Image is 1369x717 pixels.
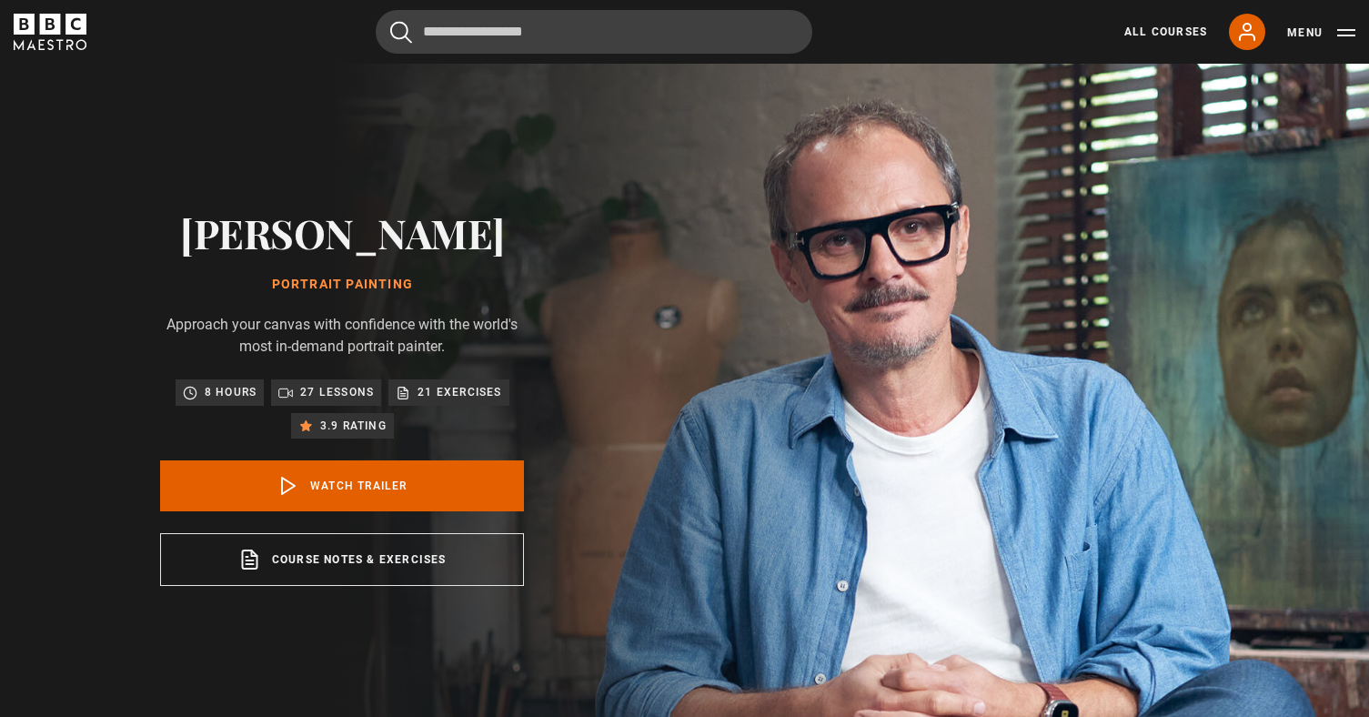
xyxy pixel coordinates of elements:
[160,209,524,256] h2: [PERSON_NAME]
[160,278,524,292] h1: Portrait Painting
[14,14,86,50] svg: BBC Maestro
[300,383,374,401] p: 27 lessons
[390,21,412,44] button: Submit the search query
[160,314,524,358] p: Approach your canvas with confidence with the world's most in-demand portrait painter.
[160,533,524,586] a: Course notes & exercises
[376,10,812,54] input: Search
[160,460,524,511] a: Watch Trailer
[1287,24,1355,42] button: Toggle navigation
[1124,24,1207,40] a: All Courses
[418,383,501,401] p: 21 exercises
[205,383,257,401] p: 8 hours
[320,417,387,435] p: 3.9 rating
